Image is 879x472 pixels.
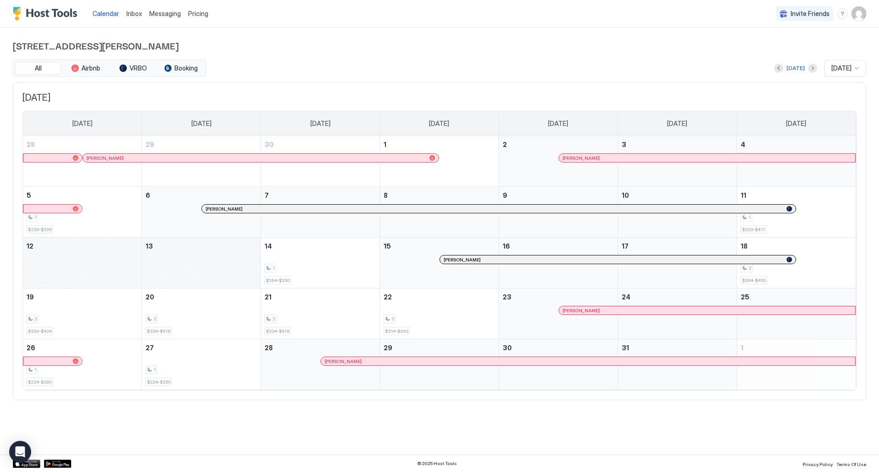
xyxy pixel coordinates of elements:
[417,461,457,467] span: © 2025 Host Tools
[391,316,394,322] span: 2
[272,265,275,271] span: 1
[837,8,848,19] div: menu
[92,9,119,18] a: Calendar
[266,328,289,334] span: $334-$418
[618,238,737,288] td: October 17, 2025
[23,339,142,390] td: October 26, 2025
[261,136,380,153] a: September 30, 2025
[23,238,141,255] a: October 12, 2025
[130,64,147,72] span: VRBO
[265,191,269,199] span: 7
[384,344,392,352] span: 29
[618,288,737,339] td: October 24, 2025
[261,238,380,255] a: October 14, 2025
[499,238,618,255] a: October 16, 2025
[622,293,630,301] span: 24
[44,460,71,468] div: Google Play Store
[808,64,817,73] button: Next month
[741,191,746,199] span: 11
[206,206,792,212] div: [PERSON_NAME]
[147,379,171,385] span: $224-$280
[23,238,142,288] td: October 12, 2025
[188,10,208,18] span: Pricing
[499,288,618,305] a: October 23, 2025
[261,187,380,204] a: October 7, 2025
[380,288,499,339] td: October 22, 2025
[737,339,856,356] a: November 1, 2025
[499,136,618,187] td: October 2, 2025
[618,288,737,305] a: October 24, 2025
[27,293,34,301] span: 19
[261,187,380,238] td: October 7, 2025
[777,111,815,136] a: Saturday
[380,238,499,288] td: October 15, 2025
[618,187,737,238] td: October 10, 2025
[261,339,380,356] a: October 28, 2025
[23,288,141,305] a: October 19, 2025
[499,339,618,356] a: October 30, 2025
[499,187,618,204] a: October 9, 2025
[380,136,499,187] td: October 1, 2025
[13,7,81,21] a: Host Tools Logo
[741,141,745,148] span: 4
[380,339,499,390] td: October 29, 2025
[499,187,618,238] td: October 9, 2025
[87,155,124,161] span: [PERSON_NAME]
[87,155,435,161] div: [PERSON_NAME]
[261,288,380,305] a: October 21, 2025
[831,64,852,72] span: [DATE]
[22,92,857,103] span: [DATE]
[667,119,687,128] span: [DATE]
[28,328,52,334] span: $339-$424
[499,339,618,390] td: October 30, 2025
[149,10,181,17] span: Messaging
[23,136,142,187] td: September 28, 2025
[92,10,119,17] span: Calendar
[380,187,499,238] td: October 8, 2025
[444,257,792,263] div: [PERSON_NAME]
[836,461,866,467] span: Terms Of Use
[503,293,511,301] span: 23
[142,288,261,339] td: October 20, 2025
[380,288,499,305] a: October 22, 2025
[622,344,629,352] span: 31
[384,293,392,301] span: 22
[142,187,260,204] a: October 6, 2025
[13,60,206,77] div: tab-group
[191,119,212,128] span: [DATE]
[380,136,499,153] a: October 1, 2025
[539,111,577,136] a: Thursday
[742,227,765,233] span: $329-$411
[622,191,629,199] span: 10
[420,111,458,136] a: Wednesday
[749,265,751,271] span: 2
[9,441,31,463] div: Open Intercom Messenger
[27,191,31,199] span: 5
[563,155,600,161] span: [PERSON_NAME]
[791,10,830,18] span: Invite Friends
[737,187,856,238] td: October 11, 2025
[803,461,833,467] span: Privacy Policy
[785,63,806,74] button: [DATE]
[63,111,102,136] a: Sunday
[310,119,331,128] span: [DATE]
[13,460,40,468] a: App Store
[146,141,154,148] span: 29
[741,293,749,301] span: 25
[548,119,568,128] span: [DATE]
[622,242,629,250] span: 17
[28,379,52,385] span: $224-$280
[261,288,380,339] td: October 21, 2025
[737,238,856,288] td: October 18, 2025
[23,187,142,238] td: October 5, 2025
[63,62,109,75] button: Airbnb
[265,293,271,301] span: 21
[380,339,499,356] a: October 29, 2025
[149,9,181,18] a: Messaging
[622,141,626,148] span: 3
[23,187,141,204] a: October 5, 2025
[142,339,261,390] td: October 27, 2025
[503,141,507,148] span: 2
[142,339,260,356] a: October 27, 2025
